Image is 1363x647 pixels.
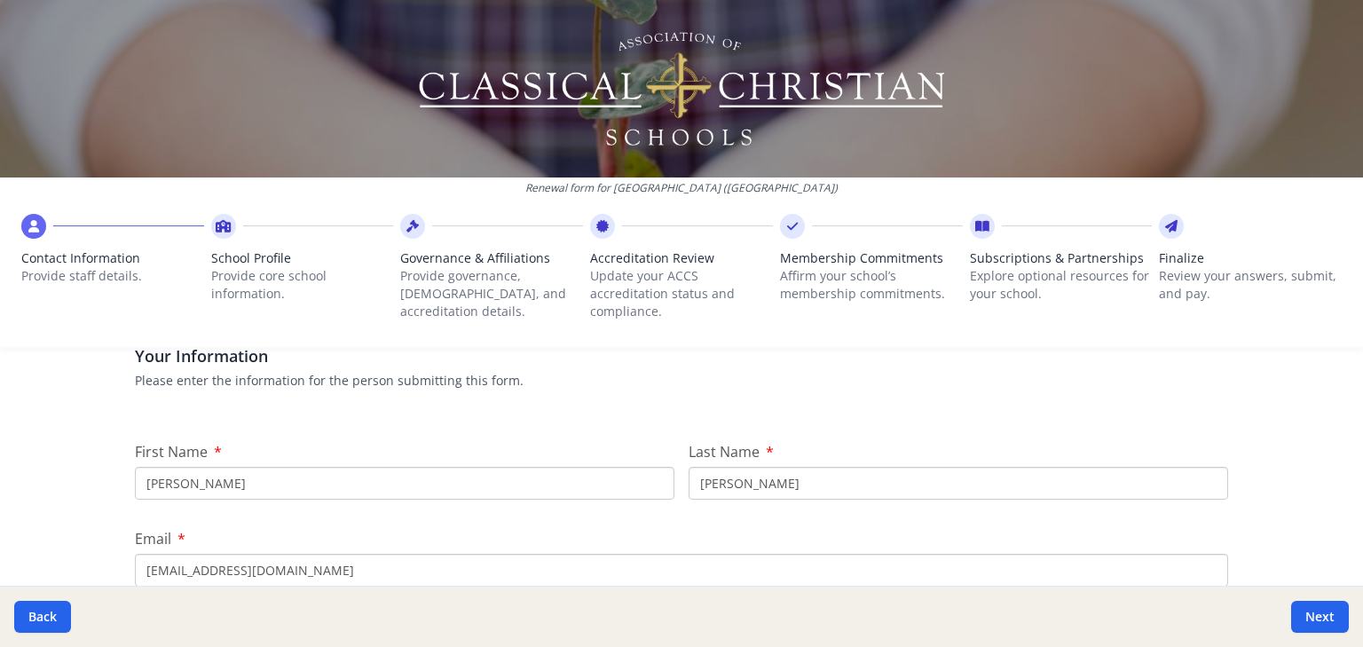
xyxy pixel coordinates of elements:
[135,529,171,548] span: Email
[21,249,204,267] span: Contact Information
[211,249,394,267] span: School Profile
[780,249,963,267] span: Membership Commitments
[21,267,204,285] p: Provide staff details.
[780,267,963,303] p: Affirm your school’s membership commitments.
[135,372,1228,390] p: Please enter the information for the person submitting this form.
[400,249,583,267] span: Governance & Affiliations
[689,442,760,462] span: Last Name
[590,267,773,320] p: Update your ACCS accreditation status and compliance.
[590,249,773,267] span: Accreditation Review
[135,442,208,462] span: First Name
[970,267,1153,303] p: Explore optional resources for your school.
[1159,249,1342,267] span: Finalize
[14,601,71,633] button: Back
[970,249,1153,267] span: Subscriptions & Partnerships
[1159,267,1342,303] p: Review your answers, submit, and pay.
[1291,601,1349,633] button: Next
[416,27,948,151] img: Logo
[211,267,394,303] p: Provide core school information.
[400,267,583,320] p: Provide governance, [DEMOGRAPHIC_DATA], and accreditation details.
